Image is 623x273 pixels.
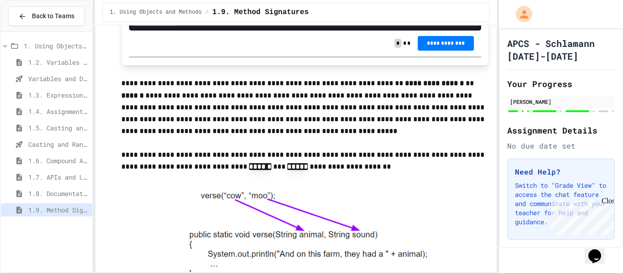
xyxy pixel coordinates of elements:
[28,139,88,149] span: Casting and Ranges of variables - Quiz
[506,4,535,25] div: My Account
[28,156,88,165] span: 1.6. Compound Assignment Operators
[507,140,615,151] div: No due date set
[515,181,607,227] p: Switch to "Grade View" to access the chat feature and communicate with your teacher for help and ...
[205,9,208,16] span: /
[510,98,612,106] div: [PERSON_NAME]
[507,124,615,137] h2: Assignment Details
[32,11,74,21] span: Back to Teams
[507,77,615,90] h2: Your Progress
[507,37,615,62] h1: APCS - Schlamann [DATE]-[DATE]
[28,123,88,133] span: 1.5. Casting and Ranges of Values
[4,4,63,58] div: Chat with us now!Close
[24,41,88,51] span: 1. Using Objects and Methods
[28,107,88,116] span: 1.4. Assignment and Input
[8,6,85,26] button: Back to Teams
[28,189,88,198] span: 1.8. Documentation with Comments and Preconditions
[547,197,614,236] iframe: chat widget
[515,166,607,177] h3: Need Help?
[28,57,88,67] span: 1.2. Variables and Data Types
[28,205,88,215] span: 1.9. Method Signatures
[28,172,88,182] span: 1.7. APIs and Libraries
[585,237,614,264] iframe: chat widget
[28,74,88,83] span: Variables and Data Types - Quiz
[213,7,309,18] span: 1.9. Method Signatures
[28,90,88,100] span: 1.3. Expressions and Output [New]
[110,9,202,16] span: 1. Using Objects and Methods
